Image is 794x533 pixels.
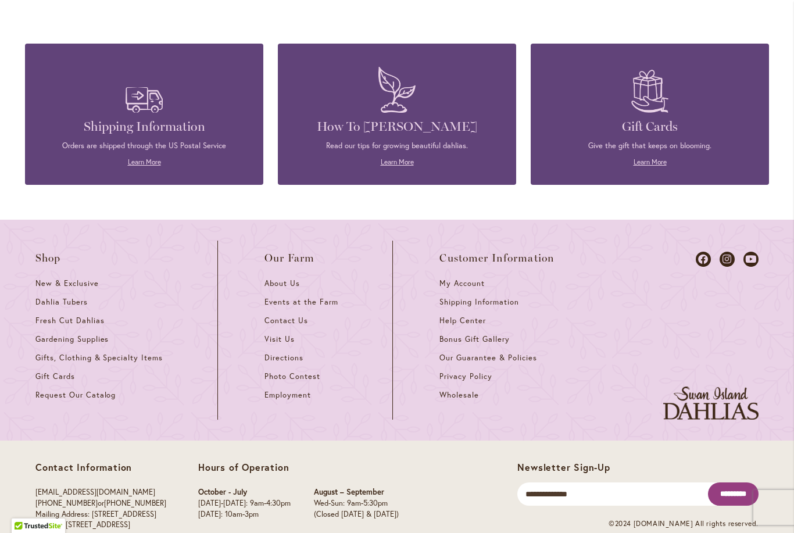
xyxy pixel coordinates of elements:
p: Read our tips for growing beautiful dahlias. [295,141,499,151]
span: Photo Contest [264,371,320,381]
span: Employment [264,390,311,400]
h4: Gift Cards [548,119,752,135]
span: Gardening Supplies [35,334,109,344]
span: Request Our Catalog [35,390,116,400]
span: Bonus Gift Gallery [439,334,509,344]
span: Shop [35,252,61,264]
a: Learn More [128,158,161,166]
h4: Shipping Information [42,119,246,135]
span: Fresh Cut Dahlias [35,316,105,325]
p: Orders are shipped through the US Postal Service [42,141,246,151]
p: or Mailing Address: [STREET_ADDRESS] Address: [STREET_ADDRESS] [35,487,166,530]
span: Gift Cards [35,371,75,381]
a: Dahlias on Instagram [720,252,735,267]
a: Learn More [634,158,667,166]
span: Contact Us [264,316,308,325]
a: Dahlias on Youtube [743,252,759,267]
a: Dahlias on Facebook [696,252,711,267]
span: My Account [439,278,485,288]
h4: How To [PERSON_NAME] [295,119,499,135]
span: Customer Information [439,252,555,264]
span: Dahlia Tubers [35,297,88,307]
span: Events at the Farm [264,297,338,307]
a: [EMAIL_ADDRESS][DOMAIN_NAME] [35,487,155,497]
p: Hours of Operation [198,462,399,473]
span: Gifts, Clothing & Specialty Items [35,353,163,363]
span: Our Farm [264,252,314,264]
a: Learn More [381,158,414,166]
span: Privacy Policy [439,371,492,381]
p: August – September [314,487,399,498]
span: Directions [264,353,303,363]
span: Help Center [439,316,486,325]
span: Newsletter Sign-Up [517,461,610,473]
span: Visit Us [264,334,295,344]
span: Shipping Information [439,297,518,307]
span: Wholesale [439,390,479,400]
span: Our Guarantee & Policies [439,353,537,363]
span: About Us [264,278,300,288]
p: Give the gift that keeps on blooming. [548,141,752,151]
p: October - July [198,487,291,498]
p: Contact Information [35,462,166,473]
span: New & Exclusive [35,278,99,288]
